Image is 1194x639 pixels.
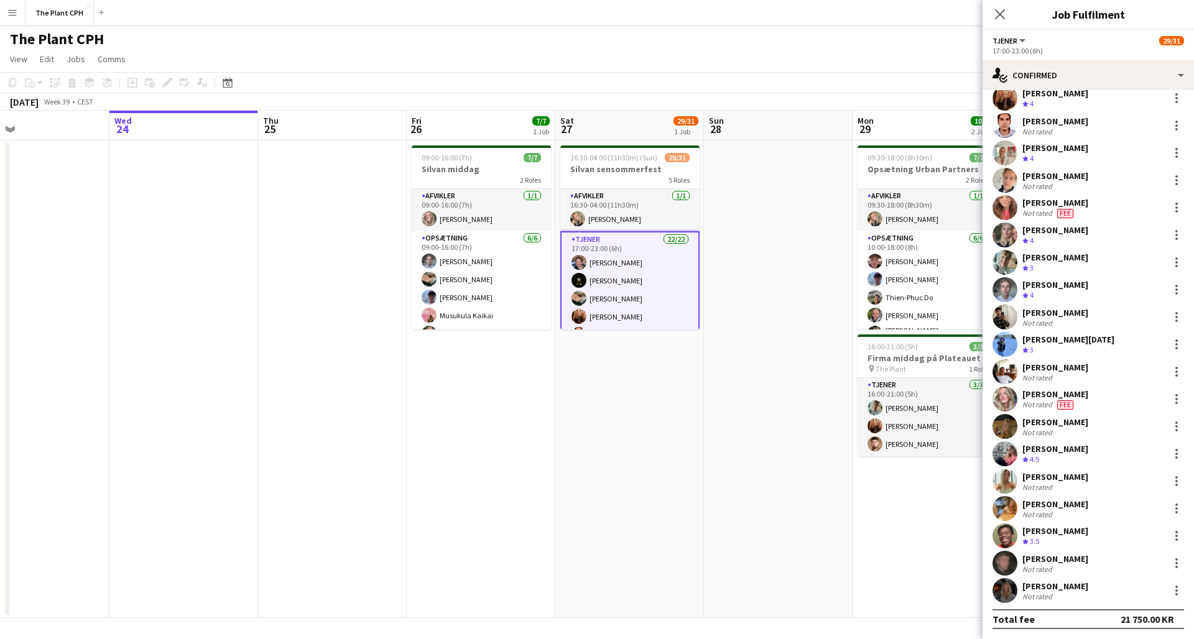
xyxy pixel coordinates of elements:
[520,175,541,185] span: 2 Roles
[10,30,104,48] h1: The Plant CPH
[858,145,997,329] app-job-card: 09:30-18:00 (8h30m)7/7Opsætning Urban Partners2 RolesAfvikler1/109:30-18:00 (8h30m)[PERSON_NAME]O...
[1022,373,1055,382] div: Not rated
[1022,334,1114,345] div: [PERSON_NAME][DATE]
[858,115,874,126] span: Mon
[98,53,126,65] span: Comms
[1057,400,1073,410] span: Fee
[412,145,551,329] app-job-card: 09:00-16:00 (7h)7/7Silvan middag2 RolesAfvikler1/109:00-16:00 (7h)[PERSON_NAME]Opsætning6/609:00-...
[10,53,27,65] span: View
[970,153,987,162] span: 7/7
[1022,252,1088,263] div: [PERSON_NAME]
[1030,454,1039,464] span: 4.5
[1030,154,1034,163] span: 4
[5,51,32,67] a: View
[1057,209,1073,218] span: Fee
[67,53,85,65] span: Jobs
[1121,613,1174,625] div: 21 750.00 KR
[1159,36,1184,45] span: 29/31
[261,122,279,136] span: 25
[1022,592,1055,601] div: Not rated
[1030,99,1034,108] span: 4
[35,51,59,67] a: Edit
[969,364,987,374] span: 1 Role
[412,231,551,364] app-card-role: Opsætning6/609:00-16:00 (7h)[PERSON_NAME][PERSON_NAME][PERSON_NAME]Musukula Kaikai[PERSON_NAME]
[1022,307,1088,318] div: [PERSON_NAME]
[669,175,690,185] span: 5 Roles
[263,115,279,126] span: Thu
[1030,263,1034,272] span: 3
[77,97,93,106] div: CEST
[858,231,997,367] app-card-role: Opsætning6/610:00-18:00 (8h)[PERSON_NAME][PERSON_NAME]Thien-Phuc Do[PERSON_NAME][PERSON_NAME][GEO...
[422,153,472,162] span: 09:00-16:00 (7h)
[1022,443,1088,454] div: [PERSON_NAME]
[993,46,1184,55] div: 17:00-23:00 (6h)
[1022,197,1088,208] div: [PERSON_NAME]
[1022,471,1088,482] div: [PERSON_NAME]
[1022,482,1055,492] div: Not rated
[1022,581,1088,592] div: [PERSON_NAME]
[1022,318,1055,328] div: Not rated
[971,116,996,126] span: 10/10
[412,115,422,126] span: Fri
[524,153,541,162] span: 7/7
[970,342,987,351] span: 3/3
[665,153,690,162] span: 29/31
[1022,88,1088,99] div: [PERSON_NAME]
[983,6,1194,22] h3: Job Fulfilment
[993,613,1035,625] div: Total fee
[709,115,724,126] span: Sun
[1022,553,1088,564] div: [PERSON_NAME]
[1022,142,1088,154] div: [PERSON_NAME]
[1022,362,1088,373] div: [PERSON_NAME]
[1022,127,1055,136] div: Not rated
[570,153,657,162] span: 16:30-04:00 (11h30m) (Sun)
[1030,290,1034,300] span: 4
[1022,525,1088,536] div: [PERSON_NAME]
[1055,400,1076,410] div: Crew has different fees then in role
[966,175,987,185] span: 2 Roles
[993,36,1017,45] span: Tjener
[993,36,1027,45] button: Tjener
[114,115,132,126] span: Wed
[1022,116,1088,127] div: [PERSON_NAME]
[533,127,549,136] div: 1 Job
[858,189,997,231] app-card-role: Afvikler1/109:30-18:00 (8h30m)[PERSON_NAME]
[412,189,551,231] app-card-role: Afvikler1/109:00-16:00 (7h)[PERSON_NAME]
[62,51,90,67] a: Jobs
[1022,428,1055,437] div: Not rated
[858,334,997,456] app-job-card: 16:00-21:00 (5h)3/3Firma middag på Plateauet The Plant1 RoleTjener3/316:00-21:00 (5h)[PERSON_NAME...
[858,163,997,175] h3: Opsætning Urban Partners
[41,97,72,106] span: Week 39
[560,163,700,175] h3: Silvan sensommerfest
[1022,279,1088,290] div: [PERSON_NAME]
[25,1,94,25] button: The Plant CPH
[40,53,54,65] span: Edit
[674,127,698,136] div: 1 Job
[707,122,724,136] span: 28
[1030,536,1039,546] span: 3.5
[1055,208,1076,218] div: Crew has different fees then in role
[560,189,700,231] app-card-role: Afvikler1/116:30-04:00 (11h30m)[PERSON_NAME]
[868,153,932,162] span: 09:30-18:00 (8h30m)
[1022,510,1055,519] div: Not rated
[113,122,132,136] span: 24
[1022,388,1088,400] div: [PERSON_NAME]
[876,364,906,374] span: The Plant
[1030,345,1034,354] span: 3
[93,51,131,67] a: Comms
[1022,499,1088,510] div: [PERSON_NAME]
[856,122,874,136] span: 29
[1022,416,1088,428] div: [PERSON_NAME]
[1022,400,1055,410] div: Not rated
[1022,170,1088,182] div: [PERSON_NAME]
[560,115,574,126] span: Sat
[10,96,39,108] div: [DATE]
[1022,208,1055,218] div: Not rated
[983,60,1194,90] div: Confirmed
[1022,182,1055,191] div: Not rated
[410,122,422,136] span: 26
[858,352,997,364] h3: Firma middag på Plateauet
[560,145,700,329] app-job-card: 16:30-04:00 (11h30m) (Sun)29/31Silvan sensommerfest5 RolesAfvikler1/116:30-04:00 (11h30m)[PERSON_...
